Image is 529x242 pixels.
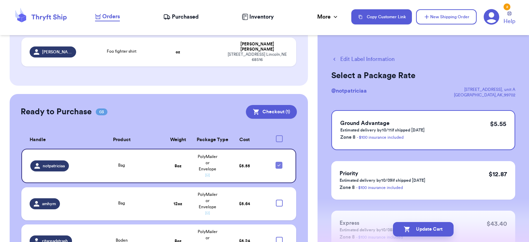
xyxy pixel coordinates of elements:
[504,17,515,25] span: Help
[331,88,367,94] span: @ notpatriciaa
[42,201,56,207] span: amhym
[340,127,425,133] p: Estimated delivery by 10/11 if shipped [DATE]
[96,108,107,115] span: 03
[175,164,181,168] strong: 8 oz
[118,163,125,167] span: Bag
[226,42,288,52] div: [PERSON_NAME] [PERSON_NAME]
[340,120,390,126] span: Ground Advantage
[198,155,217,177] span: PolyMailer or Envelope ✉️
[331,55,395,63] button: Edit Label Information
[246,105,297,119] button: Checkout (1)
[484,9,499,25] a: 2
[351,9,412,24] button: Copy Customer Link
[242,13,274,21] a: Inventory
[490,119,506,129] p: $ 5.55
[504,3,510,10] div: 2
[416,9,477,24] button: New Shipping Order
[239,164,250,168] span: $ 5.55
[393,222,454,236] button: Update Cart
[163,13,199,21] a: Purchased
[172,13,199,21] span: Purchased
[226,52,288,62] div: [STREET_ADDRESS] Lincoln , NE 68516
[222,131,267,149] th: Cost
[21,106,92,117] h2: Ready to Purchase
[504,11,515,25] a: Help
[357,135,404,139] a: - $100 insurance included
[340,185,355,190] span: Zone 8
[118,201,125,205] span: Bag
[42,49,72,55] span: [PERSON_NAME].thrift.collective
[356,186,403,190] a: - $100 insurance included
[95,12,120,21] a: Orders
[239,202,250,206] span: $ 5.64
[340,178,425,183] p: Estimated delivery by 10/09 if shipped [DATE]
[80,131,163,149] th: Product
[331,70,515,81] h2: Select a Package Rate
[454,92,515,98] div: [GEOGRAPHIC_DATA] , AK , 99702
[102,12,120,21] span: Orders
[43,163,65,169] span: notpatriciaa
[340,135,355,140] span: Zone 8
[193,131,222,149] th: Package Type
[176,50,180,54] strong: oz
[163,131,193,149] th: Weight
[174,202,182,206] strong: 12 oz
[107,49,136,53] span: Foo fighter shirt
[340,171,358,176] span: Priority
[317,13,339,21] div: More
[198,192,217,215] span: PolyMailer or Envelope ✉️
[30,136,46,144] span: Handle
[454,87,515,92] div: [STREET_ADDRESS] , unit A
[249,13,274,21] span: Inventory
[489,169,507,179] p: $ 12.87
